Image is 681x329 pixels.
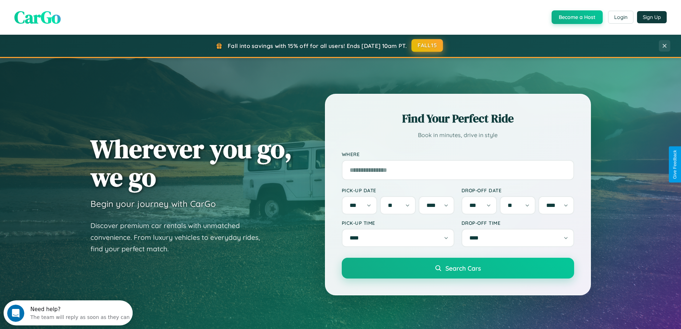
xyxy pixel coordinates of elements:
[342,111,574,126] h2: Find Your Perfect Ride
[342,187,454,193] label: Pick-up Date
[342,220,454,226] label: Pick-up Time
[90,220,269,255] p: Discover premium car rentals with unmatched convenience. From luxury vehicles to everyday rides, ...
[462,220,574,226] label: Drop-off Time
[608,11,633,24] button: Login
[552,10,603,24] button: Become a Host
[342,130,574,140] p: Book in minutes, drive in style
[90,198,216,209] h3: Begin your journey with CarGo
[411,39,443,52] button: FALL15
[672,150,677,179] div: Give Feedback
[445,264,481,272] span: Search Cars
[462,187,574,193] label: Drop-off Date
[4,300,133,325] iframe: Intercom live chat discovery launcher
[27,12,126,19] div: The team will reply as soon as they can
[3,3,133,23] div: Open Intercom Messenger
[228,42,407,49] span: Fall into savings with 15% off for all users! Ends [DATE] 10am PT.
[7,305,24,322] iframe: Intercom live chat
[342,151,574,157] label: Where
[637,11,667,23] button: Sign Up
[342,258,574,279] button: Search Cars
[27,6,126,12] div: Need help?
[14,5,61,29] span: CarGo
[90,135,292,191] h1: Wherever you go, we go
